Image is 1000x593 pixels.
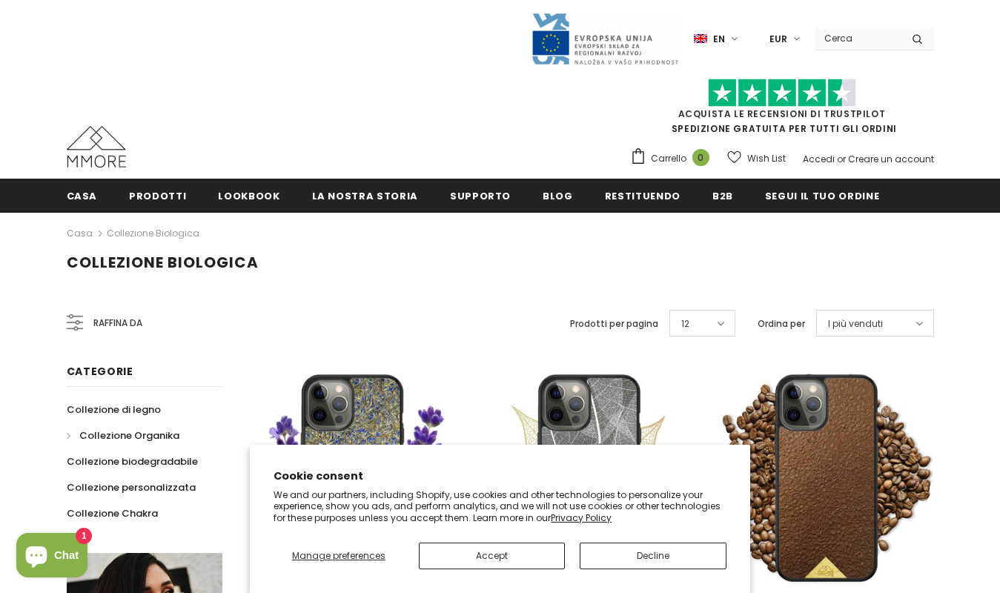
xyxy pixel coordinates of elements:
span: or [837,153,846,165]
span: La nostra storia [312,189,418,203]
a: Collezione biologica [107,227,199,239]
a: Creare un account [848,153,934,165]
h2: Cookie consent [274,468,726,484]
span: Collezione Chakra [67,506,158,520]
span: Manage preferences [292,549,385,562]
button: Accept [419,543,566,569]
a: supporto [450,179,511,212]
img: i-lang-1.png [694,33,707,45]
span: Blog [543,189,573,203]
span: Collezione di legno [67,402,161,417]
span: Carrello [651,151,686,166]
a: Accedi [803,153,835,165]
a: Carrello 0 [630,148,717,170]
span: Collezione personalizzata [67,480,196,494]
a: Collezione Chakra [67,500,158,526]
span: EUR [769,32,787,47]
span: Prodotti [129,189,186,203]
a: Javni Razpis [531,32,679,44]
span: 12 [681,317,689,331]
button: Manage preferences [274,543,403,569]
a: La nostra storia [312,179,418,212]
a: Casa [67,179,98,212]
span: 0 [692,149,709,166]
span: en [713,32,725,47]
span: Categorie [67,364,133,379]
a: Prodotti [129,179,186,212]
label: Ordina per [758,317,805,331]
a: Collezione Organika [67,423,179,448]
span: Collezione biodegradabile [67,454,198,468]
p: We and our partners, including Shopify, use cookies and other technologies to personalize your ex... [274,489,726,524]
a: Blog [543,179,573,212]
span: Raffina da [93,315,142,331]
span: Casa [67,189,98,203]
span: Segui il tuo ordine [765,189,879,203]
span: B2B [712,189,733,203]
a: Restituendo [605,179,681,212]
a: Collezione biodegradabile [67,448,198,474]
a: Acquista le recensioni di TrustPilot [678,107,886,120]
span: supporto [450,189,511,203]
img: Casi MMORE [67,126,126,168]
span: Restituendo [605,189,681,203]
a: Casa [67,225,93,242]
a: B2B [712,179,733,212]
a: Collezione personalizzata [67,474,196,500]
inbox-online-store-chat: Shopify online store chat [12,533,92,581]
span: Wish List [747,151,786,166]
a: Collezione di legno [67,397,161,423]
span: Lookbook [218,189,279,203]
input: Search Site [815,27,901,49]
label: Prodotti per pagina [570,317,658,331]
span: Collezione biologica [67,252,259,273]
a: Wish List [727,145,786,171]
a: Lookbook [218,179,279,212]
a: Segui il tuo ordine [765,179,879,212]
span: SPEDIZIONE GRATUITA PER TUTTI GLI ORDINI [630,85,934,135]
img: Javni Razpis [531,12,679,66]
button: Decline [580,543,726,569]
span: I più venduti [828,317,883,331]
img: Fidati di Pilot Stars [708,79,856,107]
a: Privacy Policy [551,511,612,524]
span: Collezione Organika [79,428,179,443]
